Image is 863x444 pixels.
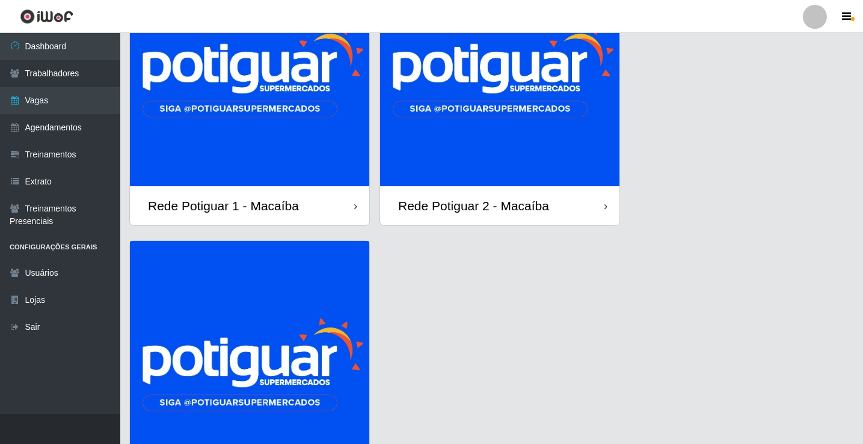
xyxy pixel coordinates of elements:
[398,198,549,213] div: Rede Potiguar 2 - Macaíba
[148,198,299,213] div: Rede Potiguar 1 - Macaíba
[20,9,73,24] img: CoreUI Logo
